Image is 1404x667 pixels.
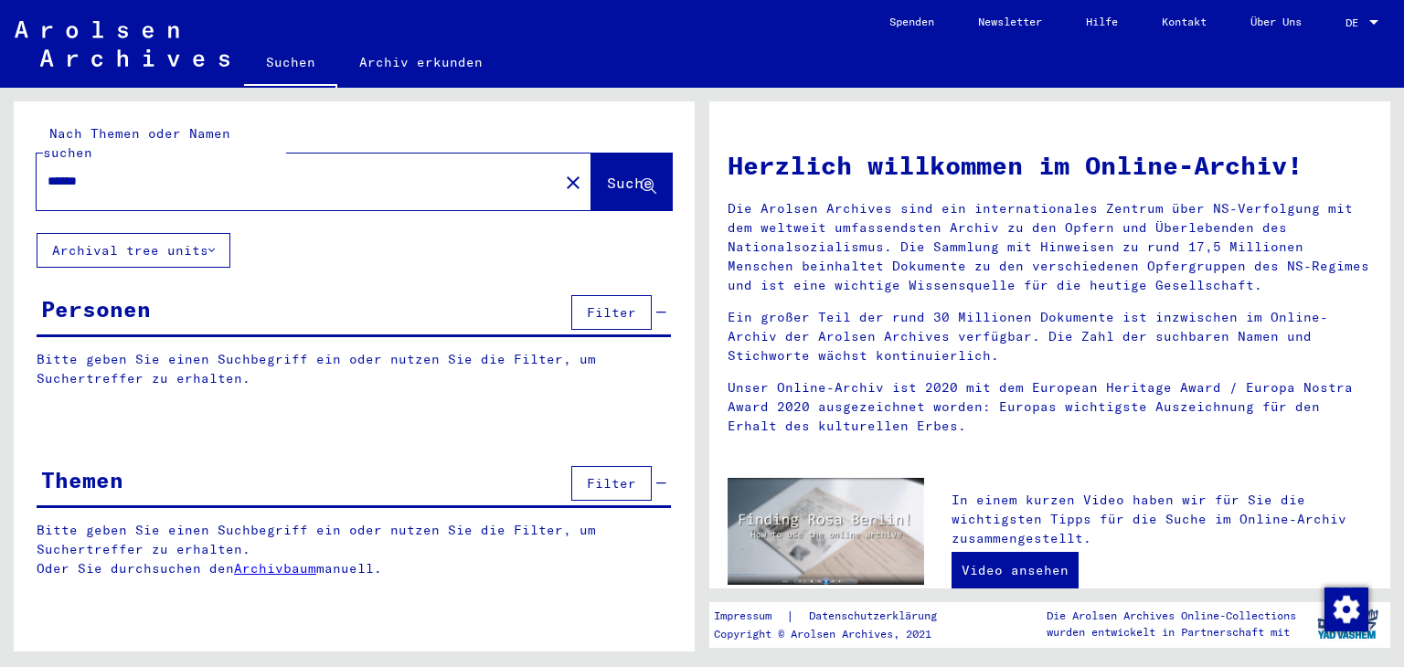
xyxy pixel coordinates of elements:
[728,478,924,585] img: video.jpg
[37,233,230,268] button: Archival tree units
[1314,601,1382,647] img: yv_logo.png
[794,607,959,626] a: Datenschutzerklärung
[1047,608,1296,624] p: Die Arolsen Archives Online-Collections
[41,292,151,325] div: Personen
[607,174,653,192] span: Suche
[714,607,786,626] a: Impressum
[571,295,652,330] button: Filter
[728,378,1372,436] p: Unser Online-Archiv ist 2020 mit dem European Heritage Award / Europa Nostra Award 2020 ausgezeic...
[571,466,652,501] button: Filter
[952,491,1372,548] p: In einem kurzen Video haben wir für Sie die wichtigsten Tipps für die Suche im Online-Archiv zusa...
[37,350,671,388] p: Bitte geben Sie einen Suchbegriff ein oder nutzen Sie die Filter, um Suchertreffer zu erhalten.
[562,172,584,194] mat-icon: close
[728,308,1372,365] p: Ein großer Teil der rund 30 Millionen Dokumente ist inzwischen im Online-Archiv der Arolsen Archi...
[555,164,591,200] button: Clear
[714,626,959,642] p: Copyright © Arolsen Archives, 2021
[37,521,672,578] p: Bitte geben Sie einen Suchbegriff ein oder nutzen Sie die Filter, um Suchertreffer zu erhalten. O...
[1345,16,1366,29] span: DE
[1047,624,1296,641] p: wurden entwickelt in Partnerschaft mit
[234,560,316,577] a: Archivbaum
[591,154,672,210] button: Suche
[952,552,1079,588] a: Video ansehen
[1324,588,1368,631] img: Zustimmung ändern
[587,304,636,321] span: Filter
[15,21,229,67] img: Arolsen_neg.svg
[587,475,636,492] span: Filter
[244,40,337,88] a: Suchen
[337,40,505,84] a: Archiv erkunden
[41,463,123,496] div: Themen
[728,146,1372,185] h1: Herzlich willkommen im Online-Archiv!
[728,199,1372,295] p: Die Arolsen Archives sind ein internationales Zentrum über NS-Verfolgung mit dem weltweit umfasse...
[43,125,230,161] mat-label: Nach Themen oder Namen suchen
[714,607,959,626] div: |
